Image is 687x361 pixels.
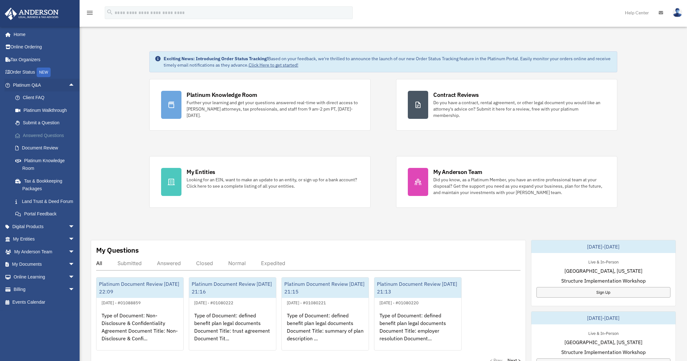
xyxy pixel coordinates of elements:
a: My Anderson Teamarrow_drop_down [4,245,84,258]
div: NEW [37,68,51,77]
div: [DATE] - #01080222 [189,299,238,306]
strong: Exciting News: Introducing Order Status Tracking! [164,56,268,61]
span: arrow_drop_down [68,233,81,246]
span: [GEOGRAPHIC_DATA], [US_STATE] [564,267,642,275]
a: Platinum Document Review [DATE] 21:16[DATE] - #01080222Type of Document: defined benefit plan leg... [189,277,276,350]
div: Type of Document: defined benefit plan legal documents Document Title: trust agreement Document T... [189,307,276,356]
div: Expedited [261,260,285,266]
a: menu [86,11,94,17]
a: Online Ordering [4,41,84,54]
a: Tax & Bookkeeping Packages [9,175,84,195]
div: Do you have a contract, rental agreement, or other legal document you would like an attorney's ad... [433,99,606,119]
div: Type of Document: defined benefit plan legal documents Document Title: employer resolution Docume... [374,307,461,356]
span: arrow_drop_down [68,245,81,258]
a: Platinum Q&Aarrow_drop_up [4,79,84,91]
div: Platinum Document Review [DATE] 22:09 [96,278,183,298]
a: Click Here to get started! [249,62,298,68]
a: Tax Organizers [4,53,84,66]
a: Home [4,28,81,41]
div: Did you know, as a Platinum Member, you have an entire professional team at your disposal? Get th... [433,177,606,196]
a: Online Learningarrow_drop_down [4,271,84,283]
a: Portal Feedback [9,208,84,220]
div: [DATE] - #01088859 [96,299,146,306]
div: Platinum Knowledge Room [187,91,257,99]
div: Normal [228,260,246,266]
a: Submit a Question [9,117,84,129]
div: Platinum Document Review [DATE] 21:13 [374,278,461,298]
div: My Entities [187,168,215,176]
a: Land Trust & Deed Forum [9,195,84,208]
span: [GEOGRAPHIC_DATA], [US_STATE] [564,338,642,346]
span: Structure Implementation Workshop [561,277,646,285]
a: Platinum Walkthrough [9,104,84,117]
div: [DATE]-[DATE] [531,312,676,324]
a: Platinum Document Review [DATE] 21:15[DATE] - #01080221Type of Document: defined benefit plan leg... [281,277,369,350]
div: Further your learning and get your questions answered real-time with direct access to [PERSON_NAM... [187,99,359,119]
div: Platinum Document Review [DATE] 21:15 [282,278,369,298]
a: Client FAQ [9,91,84,104]
a: My Entities Looking for an EIN, want to make an update to an entity, or sign up for a bank accoun... [149,156,371,208]
div: Type of Document: Non-Disclosure & Confidentiality Agreement Document Title: Non-Disclosure & Con... [96,307,183,356]
div: Platinum Document Review [DATE] 21:16 [189,278,276,298]
span: arrow_drop_down [68,283,81,296]
img: Anderson Advisors Platinum Portal [3,8,60,20]
a: Order StatusNEW [4,66,84,79]
a: Events Calendar [4,296,84,308]
i: menu [86,9,94,17]
a: Digital Productsarrow_drop_down [4,220,84,233]
a: Sign Up [536,287,671,298]
a: Platinum Document Review [DATE] 22:09[DATE] - #01088859Type of Document: Non-Disclosure & Confide... [96,277,184,350]
div: Closed [196,260,213,266]
div: Answered [157,260,181,266]
div: Live & In-Person [583,329,624,336]
div: My Anderson Team [433,168,482,176]
img: User Pic [673,8,682,17]
span: arrow_drop_down [68,220,81,233]
div: My Questions [96,245,139,255]
div: Looking for an EIN, want to make an update to an entity, or sign up for a bank account? Click her... [187,177,359,189]
a: My Anderson Team Did you know, as a Platinum Member, you have an entire professional team at your... [396,156,617,208]
a: Billingarrow_drop_down [4,283,84,296]
div: [DATE]-[DATE] [531,240,676,253]
span: Structure Implementation Workshop [561,348,646,356]
a: My Documentsarrow_drop_down [4,258,84,271]
a: Platinum Document Review [DATE] 21:13[DATE] - #01080220Type of Document: defined benefit plan leg... [374,277,462,350]
a: Document Review [9,142,84,155]
span: arrow_drop_up [68,79,81,92]
div: Contract Reviews [433,91,479,99]
div: Live & In-Person [583,258,624,265]
i: search [106,9,113,16]
a: Contract Reviews Do you have a contract, rental agreement, or other legal document you would like... [396,79,617,131]
a: Answered Questions [9,129,84,142]
a: Platinum Knowledge Room [9,154,84,175]
span: arrow_drop_down [68,258,81,271]
div: [DATE] - #01080220 [374,299,424,306]
div: All [96,260,102,266]
a: Platinum Knowledge Room Further your learning and get your questions answered real-time with dire... [149,79,371,131]
div: [DATE] - #01080221 [282,299,331,306]
a: My Entitiesarrow_drop_down [4,233,84,246]
div: Based on your feedback, we're thrilled to announce the launch of our new Order Status Tracking fe... [164,55,612,68]
div: Type of Document: defined benefit plan legal documents Document Title: summary of plan descriptio... [282,307,369,356]
span: arrow_drop_down [68,271,81,284]
div: Submitted [117,260,142,266]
